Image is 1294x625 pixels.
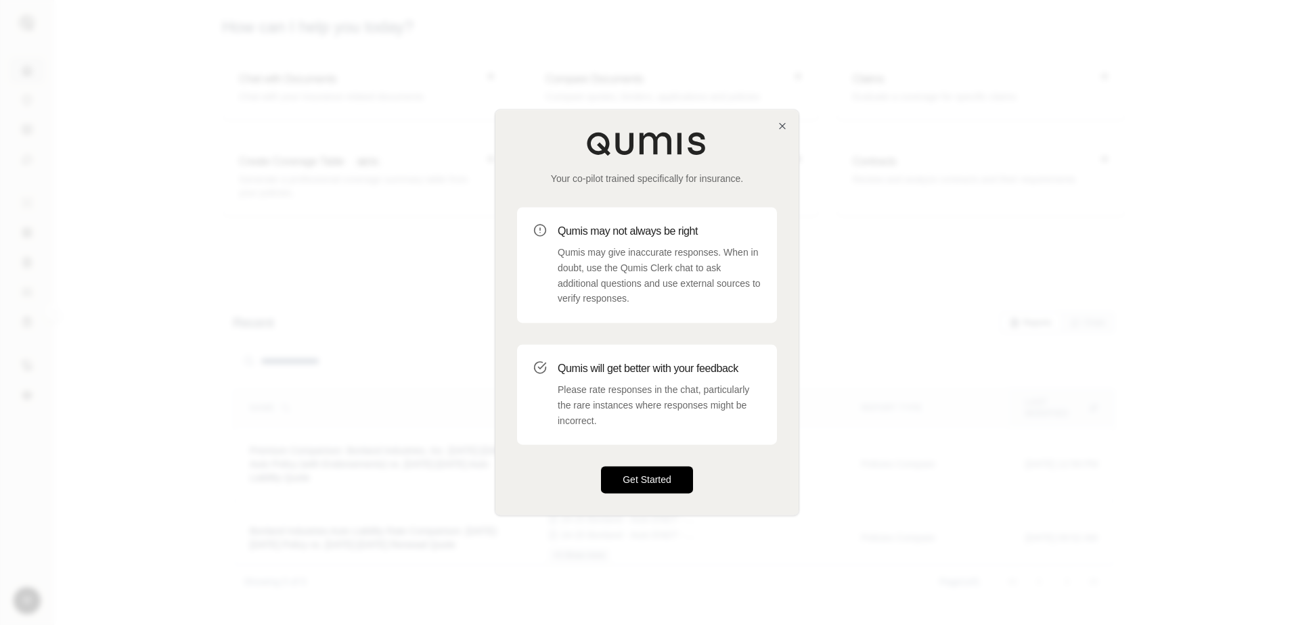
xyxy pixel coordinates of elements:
[586,131,708,156] img: Qumis Logo
[558,245,761,306] p: Qumis may give inaccurate responses. When in doubt, use the Qumis Clerk chat to ask additional qu...
[517,172,777,185] p: Your co-pilot trained specifically for insurance.
[558,382,761,428] p: Please rate responses in the chat, particularly the rare instances where responses might be incor...
[558,223,761,239] h3: Qumis may not always be right
[558,361,761,377] h3: Qumis will get better with your feedback
[601,467,693,494] button: Get Started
